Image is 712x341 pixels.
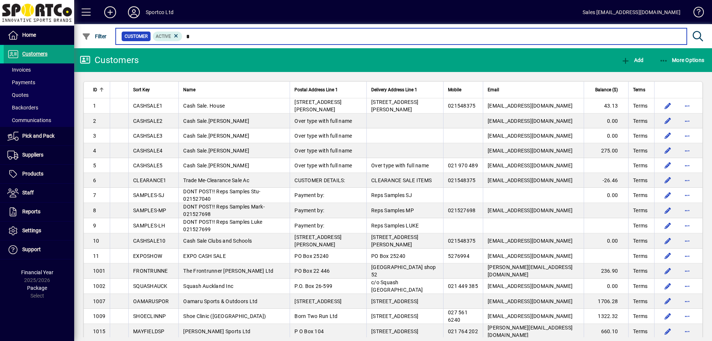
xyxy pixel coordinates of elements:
[93,177,96,183] span: 6
[488,325,573,338] span: [PERSON_NAME][EMAIL_ADDRESS][DOMAIN_NAME]
[82,33,107,39] span: Filter
[681,295,693,307] button: More options
[4,165,74,183] a: Products
[93,268,105,274] span: 1001
[633,132,647,140] span: Terms
[584,114,628,128] td: 0.00
[7,67,31,73] span: Invoices
[22,133,55,139] span: Pick and Pack
[584,188,628,203] td: 0.00
[133,298,169,304] span: OAMARUSPOR
[371,192,412,198] span: Reps Samples SJ
[4,184,74,202] a: Staff
[681,235,693,247] button: More options
[681,220,693,232] button: More options
[122,6,146,19] button: Profile
[448,253,469,259] span: 5276994
[662,220,674,232] button: Edit
[681,130,693,142] button: More options
[4,101,74,114] a: Backorders
[183,86,285,94] div: Name
[584,279,628,294] td: 0.00
[133,313,166,319] span: SHOECLINNP
[371,99,418,112] span: [STREET_ADDRESS][PERSON_NAME]
[681,310,693,322] button: More options
[4,89,74,101] a: Quotes
[371,234,418,247] span: [STREET_ADDRESS][PERSON_NAME]
[22,51,47,57] span: Customers
[662,295,674,307] button: Edit
[662,325,674,337] button: Edit
[595,86,618,94] span: Balance ($)
[183,103,225,109] span: Cash Sale. House
[662,189,674,201] button: Edit
[488,86,499,94] span: Email
[93,328,105,334] span: 1015
[133,253,162,259] span: EXPOSHOW
[4,127,74,145] a: Pick and Pack
[659,57,705,63] span: More Options
[448,177,475,183] span: 021548375
[4,76,74,89] a: Payments
[7,105,38,111] span: Backorders
[584,324,628,339] td: 660.10
[662,310,674,322] button: Edit
[294,133,352,139] span: Over type with full name
[183,219,262,232] span: DONT POST!! Reps Samples Luke 021527699
[7,117,51,123] span: Communications
[371,207,414,213] span: Reps Samples MP
[662,100,674,112] button: Edit
[371,264,436,278] span: [GEOGRAPHIC_DATA] shop 52
[633,191,647,199] span: Terms
[488,133,573,139] span: [EMAIL_ADDRESS][DOMAIN_NAME]
[294,192,324,198] span: Payment by:
[183,298,257,304] span: Oamaru Sports & Outdoors Ltd
[488,298,573,304] span: [EMAIL_ADDRESS][DOMAIN_NAME]
[4,240,74,259] a: Support
[371,86,417,94] span: Delivery Address Line 1
[371,223,419,229] span: Reps Samples LUKE
[584,309,628,324] td: 1322.32
[294,234,342,247] span: [STREET_ADDRESS][PERSON_NAME]
[633,162,647,169] span: Terms
[183,313,266,319] span: Shoe Clinic ([GEOGRAPHIC_DATA])
[4,222,74,240] a: Settings
[93,283,105,289] span: 1002
[633,237,647,245] span: Terms
[294,313,337,319] span: Born Two Run Ltd
[681,204,693,216] button: More options
[621,57,643,63] span: Add
[93,86,105,94] div: ID
[183,268,273,274] span: The Frontrunner [PERSON_NAME] Ltd
[22,171,43,177] span: Products
[93,207,96,213] span: 8
[146,6,174,18] div: Sportco Ltd
[681,145,693,157] button: More options
[294,223,324,229] span: Payment by:
[662,265,674,277] button: Edit
[488,238,573,244] span: [EMAIL_ADDRESS][DOMAIN_NAME]
[93,118,96,124] span: 2
[488,148,573,154] span: [EMAIL_ADDRESS][DOMAIN_NAME]
[4,63,74,76] a: Invoices
[294,118,352,124] span: Over type with full name
[448,328,478,334] span: 021 764 202
[681,115,693,127] button: More options
[633,282,647,290] span: Terms
[657,53,706,67] button: More Options
[662,174,674,186] button: Edit
[21,269,53,275] span: Financial Year
[294,99,342,112] span: [STREET_ADDRESS][PERSON_NAME]
[133,207,167,213] span: SAMPLES-MP
[448,103,475,109] span: 021548375
[133,238,166,244] span: CASHSALE10
[183,238,252,244] span: Cash Sale Clubs and Schools
[681,280,693,292] button: More options
[681,325,693,337] button: More options
[662,160,674,171] button: Edit
[294,253,329,259] span: PO Box 25240
[183,163,249,168] span: Cash Sale.[PERSON_NAME]
[93,163,96,168] span: 5
[183,328,250,334] span: [PERSON_NAME] Sports Ltd
[133,223,165,229] span: SAMPLES-LH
